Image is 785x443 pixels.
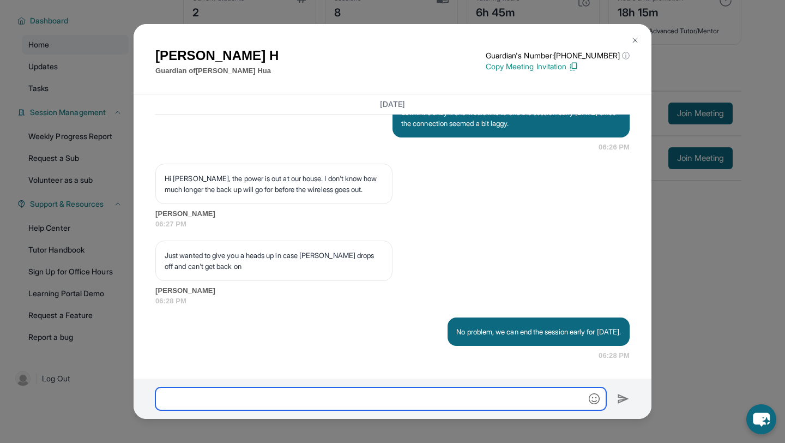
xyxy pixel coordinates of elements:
img: Close Icon [631,36,639,45]
span: 06:27 PM [155,219,630,230]
p: Copy Meeting Invitation [486,61,630,72]
span: 06:28 PM [599,350,630,361]
span: ⓘ [622,50,630,61]
img: Emoji [589,393,600,404]
span: [PERSON_NAME] [155,208,630,219]
p: Hi [PERSON_NAME], the power is out at our house. I don't know how much longer the back up will go... [165,173,383,195]
p: Guardian of [PERSON_NAME] Hua [155,65,279,76]
img: Send icon [617,392,630,405]
button: chat-button [746,404,776,434]
p: No problem, we can end the session early for [DATE]. [456,326,621,337]
h3: [DATE] [155,99,630,110]
span: 06:28 PM [155,296,630,307]
img: Copy Icon [569,62,578,71]
h1: [PERSON_NAME] H [155,46,279,65]
p: Just wanted to give you a heads up in case [PERSON_NAME] drops off and can't get back on [165,250,383,272]
p: Guardian's Number: [PHONE_NUMBER] [486,50,630,61]
span: [PERSON_NAME] [155,285,630,296]
span: 06:26 PM [599,142,630,153]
